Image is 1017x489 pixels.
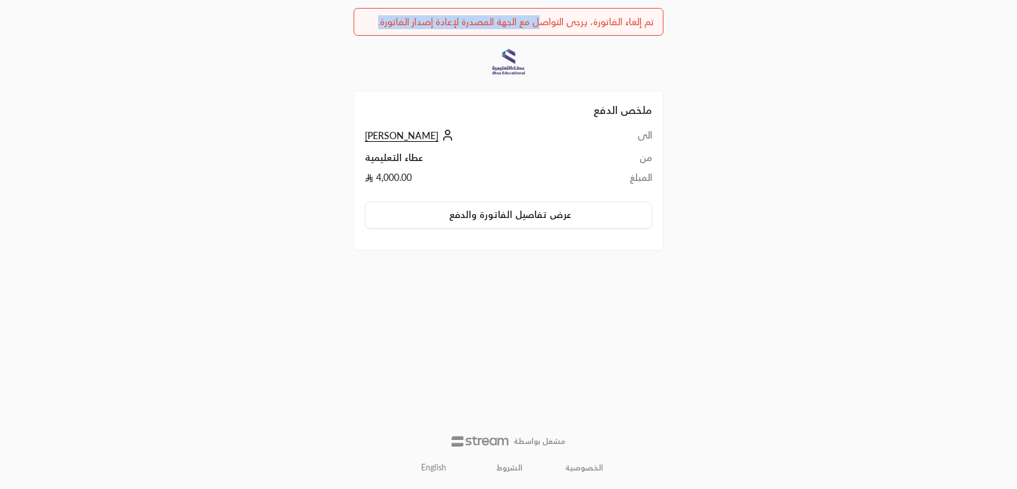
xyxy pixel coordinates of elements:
[565,462,603,473] a: الخصوصية
[363,15,654,29] div: تم إلغاء الفاتورة، يرجى التواصل مع الجهة المصدرة لإعادة إصدار الفاتورة.
[596,129,652,150] td: الى
[365,130,438,142] span: [PERSON_NAME]
[491,44,526,80] img: Company Logo
[365,130,457,141] a: [PERSON_NAME]
[596,171,652,191] td: المبلغ
[365,171,596,191] td: 4,000.00
[365,201,652,229] button: عرض تفاصيل الفاتورة والدفع
[365,151,596,171] td: عطاء التعليمية
[365,102,652,118] h2: ملخص الدفع
[497,462,522,473] a: الشروط
[414,457,454,478] a: English
[514,436,565,447] p: مشغل بواسطة
[596,151,652,171] td: من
